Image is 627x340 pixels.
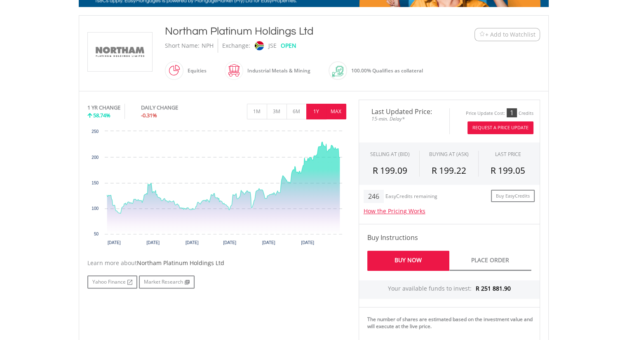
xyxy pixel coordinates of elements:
img: EQU.ZA.NPH.png [89,33,151,71]
span: Northam Platinum Holdings Ltd [137,259,224,267]
div: EasyCredits remaining [385,193,437,200]
svg: Interactive chart [87,127,346,251]
img: Watchlist [479,31,485,37]
text: [DATE] [262,240,275,245]
span: R 199.05 [491,165,525,176]
div: LAST PRICE [495,151,521,158]
span: R 199.09 [373,165,407,176]
text: [DATE] [186,240,199,245]
div: 1 YR CHANGE [87,104,120,112]
span: Last Updated Price: [365,108,443,115]
div: Learn more about [87,259,346,267]
span: 100.00% Qualifies as collateral [351,67,423,74]
text: [DATE] [301,240,314,245]
text: 250 [92,129,99,134]
div: Equities [183,61,207,81]
text: 200 [92,155,99,160]
div: 246 [364,190,384,203]
span: R 199.22 [432,165,466,176]
button: Watchlist + Add to Watchlist [474,28,540,41]
button: 1Y [306,104,326,119]
div: Your available funds to invest: [359,280,540,299]
text: [DATE] [223,240,236,245]
img: jse.png [254,41,263,50]
button: Request A Price Update [467,121,533,134]
button: 1M [247,104,267,119]
span: R 251 881.90 [476,284,511,292]
a: Buy EasyCredits [491,190,535,203]
a: Buy Now [367,251,449,271]
span: 15-min. Delay* [365,115,443,123]
button: 6M [286,104,307,119]
div: DAILY CHANGE [141,104,206,112]
div: NPH [202,39,214,53]
text: 100 [92,206,99,211]
div: Chart. Highcharts interactive chart. [87,127,346,251]
div: 1 [507,108,517,117]
div: Exchange: [222,39,250,53]
span: 58.74% [93,112,110,119]
div: The number of shares are estimated based on the investment value and will execute at the live price. [367,316,536,330]
span: -0.31% [141,112,157,119]
img: collateral-qualifying-green.svg [332,66,343,77]
a: How the Pricing Works [364,207,425,215]
div: Credits [519,110,533,116]
div: SELLING AT (BID) [370,151,410,158]
div: Short Name: [165,39,200,53]
button: 3M [267,104,287,119]
button: MAX [326,104,346,119]
text: 50 [94,232,99,236]
a: Yahoo Finance [87,275,137,289]
text: [DATE] [107,240,120,245]
a: Place Order [449,251,531,271]
div: Industrial Metals & Mining [243,61,310,81]
h4: Buy Instructions [367,233,531,242]
div: Price Update Cost: [466,110,505,116]
a: Market Research [139,275,195,289]
span: + Add to Watchlist [485,30,535,39]
div: Northam Platinum Holdings Ltd [165,24,424,39]
span: BUYING AT (ASK) [429,151,469,158]
text: 150 [92,181,99,185]
div: JSE [268,39,277,53]
div: OPEN [281,39,296,53]
text: [DATE] [146,240,160,245]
